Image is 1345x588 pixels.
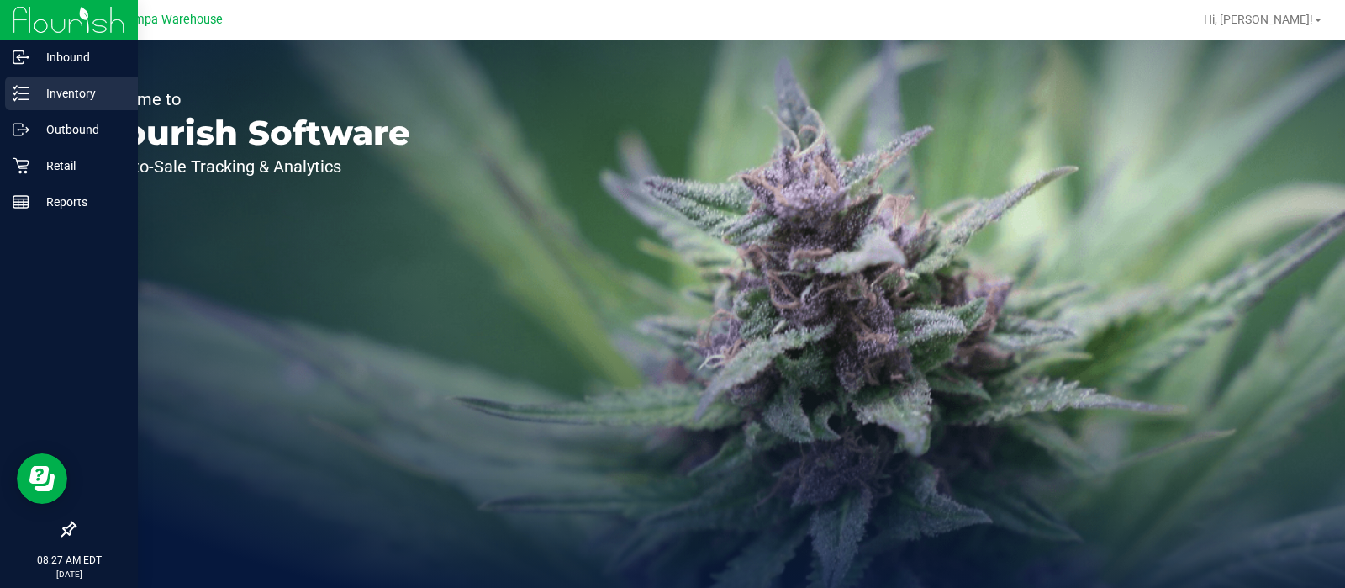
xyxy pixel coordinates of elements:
p: [DATE] [8,568,130,580]
p: Inbound [29,47,130,67]
inline-svg: Inbound [13,49,29,66]
span: Hi, [PERSON_NAME]! [1204,13,1313,26]
p: Welcome to [91,91,410,108]
iframe: Resource center [17,453,67,504]
p: Inventory [29,83,130,103]
p: Seed-to-Sale Tracking & Analytics [91,158,410,175]
inline-svg: Retail [13,157,29,174]
p: Outbound [29,119,130,140]
inline-svg: Outbound [13,121,29,138]
p: Retail [29,156,130,176]
p: 08:27 AM EDT [8,553,130,568]
p: Flourish Software [91,116,410,150]
p: Reports [29,192,130,212]
inline-svg: Inventory [13,85,29,102]
inline-svg: Reports [13,193,29,210]
span: Tampa Warehouse [120,13,223,27]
